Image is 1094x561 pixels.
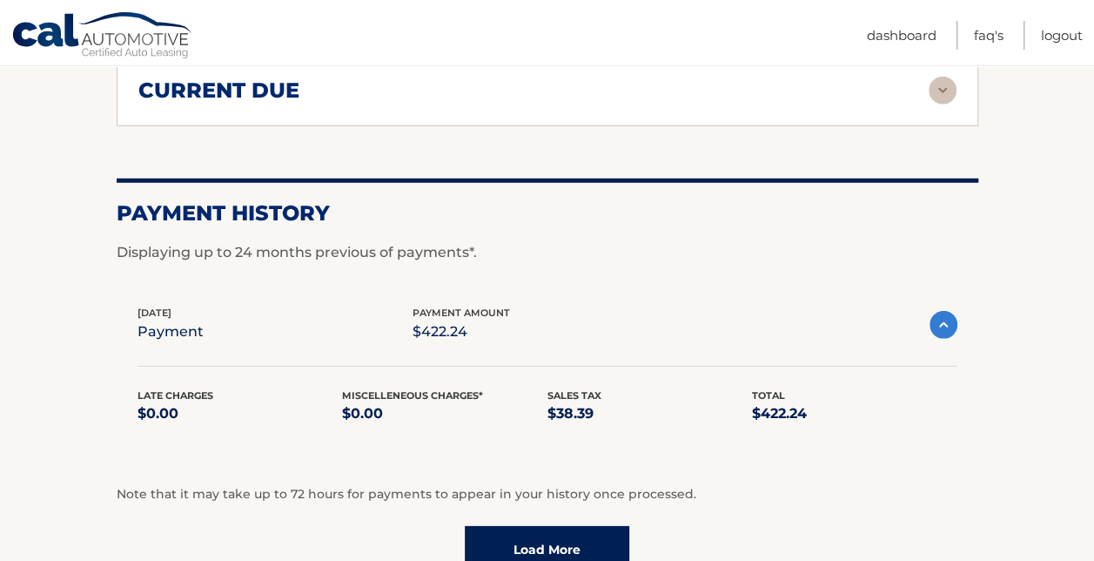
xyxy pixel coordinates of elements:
[930,311,957,339] img: accordion-active.svg
[342,389,483,402] span: Miscelleneous Charges*
[1041,21,1083,50] a: Logout
[138,307,171,319] span: [DATE]
[867,21,936,50] a: Dashboard
[974,21,1003,50] a: FAQ's
[138,402,343,426] p: $0.00
[138,389,213,402] span: Late Charges
[752,389,785,402] span: Total
[342,402,547,426] p: $0.00
[117,200,978,226] h2: Payment History
[413,320,510,344] p: $422.24
[11,11,194,62] a: Cal Automotive
[547,389,601,402] span: Sales Tax
[547,402,753,426] p: $38.39
[752,402,957,426] p: $422.24
[117,484,978,505] p: Note that it may take up to 72 hours for payments to appear in your history once processed.
[138,320,204,344] p: payment
[413,307,510,319] span: payment amount
[117,242,978,263] p: Displaying up to 24 months previous of payments*.
[138,78,299,104] h2: current due
[929,77,956,105] img: accordion-rest.svg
